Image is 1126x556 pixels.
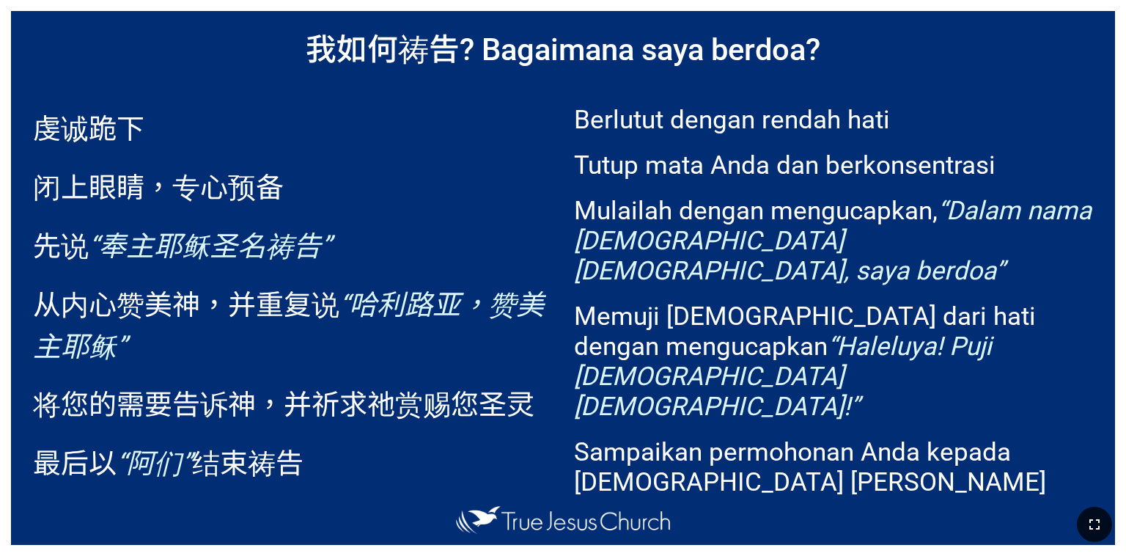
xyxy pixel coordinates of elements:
p: 先说 [33,224,552,266]
em: “Haleluya! Puji [DEMOGRAPHIC_DATA] [DEMOGRAPHIC_DATA]!” [574,332,992,422]
p: Memuji [DEMOGRAPHIC_DATA] dari hati dengan mengucapkan [574,301,1093,422]
em: “奉主耶稣圣名祷告” [89,230,331,263]
p: Tutup mata Anda dan berkonsentrasi [574,150,1093,180]
em: “Dalam nama [DEMOGRAPHIC_DATA] [DEMOGRAPHIC_DATA], saya berdoa” [574,196,1092,286]
h1: 我如何祷告? Bagaimana saya berdoa? [11,11,1115,84]
p: 从内心赞美神，并重复说 [33,282,552,366]
p: 将您的需要告诉神，并祈求祂赏赐您圣灵 [33,382,552,424]
p: Mulailah dengan mengucapkan, [574,196,1093,286]
p: 闭上眼睛，专心预备 [33,165,552,207]
p: 虔诚跪下 [33,106,552,148]
p: Berlutut dengan rendah hati [574,105,1093,135]
em: “阿们” [117,447,192,480]
em: “哈利路亚，赞美主耶稣” [33,289,544,363]
p: 最后以 结束祷告 [33,441,552,483]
